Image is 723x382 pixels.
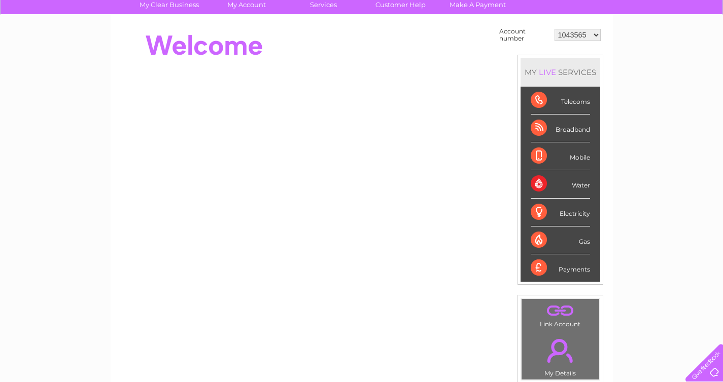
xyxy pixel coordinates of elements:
[531,170,590,198] div: Water
[531,254,590,282] div: Payments
[656,43,680,51] a: Contact
[544,43,564,51] a: Water
[531,199,590,226] div: Electricity
[531,142,590,170] div: Mobile
[521,330,600,380] td: My Details
[122,6,602,49] div: Clear Business is a trading name of Verastar Limited (registered in [GEOGRAPHIC_DATA] No. 3667643...
[690,43,714,51] a: Log out
[532,5,602,18] a: 0333 014 3131
[531,114,590,142] div: Broadband
[531,226,590,254] div: Gas
[537,67,558,77] div: LIVE
[497,25,552,45] td: Account number
[524,301,597,319] a: .
[25,26,77,57] img: logo.png
[521,298,600,330] td: Link Account
[531,87,590,114] div: Telecoms
[521,58,600,87] div: MY SERVICES
[524,333,597,368] a: .
[635,43,649,51] a: Blog
[598,43,629,51] a: Telecoms
[570,43,592,51] a: Energy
